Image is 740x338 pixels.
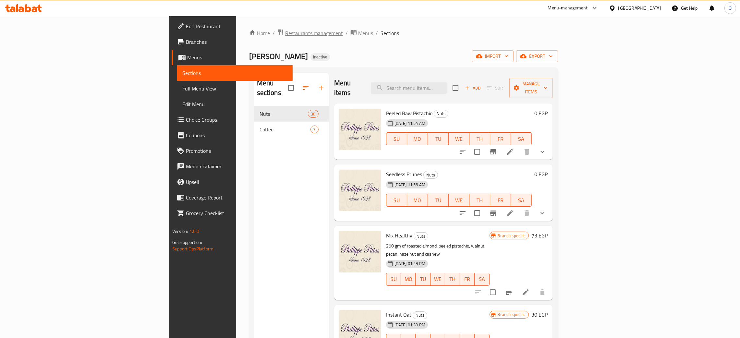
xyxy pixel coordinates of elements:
[423,171,438,179] div: Nuts
[455,144,470,160] button: sort-choices
[486,285,500,299] span: Select to update
[186,131,287,139] span: Coupons
[413,311,427,319] span: Nuts
[401,273,416,286] button: MO
[186,194,287,201] span: Coverage Report
[334,78,363,98] h2: Menu items
[493,196,508,205] span: FR
[182,69,287,77] span: Sections
[445,273,460,286] button: TH
[414,232,428,240] div: Nuts
[462,83,483,93] span: Add item
[407,194,428,207] button: MO
[534,170,548,179] h6: 0 EGP
[418,274,428,284] span: TU
[381,29,399,37] span: Sections
[313,80,329,96] button: Add section
[449,81,462,95] span: Select section
[260,110,308,118] span: Nuts
[177,81,293,96] a: Full Menu View
[254,122,329,137] div: Coffee7
[522,288,529,296] a: Edit menu item
[172,50,293,65] a: Menus
[511,132,532,145] button: SA
[386,132,407,145] button: SU
[358,29,373,37] span: Menus
[389,274,398,284] span: SU
[186,22,287,30] span: Edit Restaurant
[386,242,490,258] p: 250 gm of roasted almond, peeled pistachio, walnut, pecan, hazelnut and cashew
[254,106,329,122] div: Nuts38
[389,134,405,144] span: SU
[472,196,488,205] span: TH
[277,29,343,37] a: Restaurants management
[404,274,413,284] span: MO
[249,29,558,37] nav: breadcrumb
[433,274,443,284] span: WE
[260,126,310,133] span: Coffee
[285,29,343,37] span: Restaurants management
[187,54,287,61] span: Menus
[389,196,405,205] span: SU
[339,231,381,272] img: Mix Healthy
[346,29,348,37] li: /
[506,148,514,156] a: Edit menu item
[308,111,318,117] span: 38
[182,85,287,92] span: Full Menu View
[386,194,407,207] button: SU
[177,65,293,81] a: Sections
[509,78,553,98] button: Manage items
[186,147,287,155] span: Promotions
[172,143,293,159] a: Promotions
[511,194,532,207] button: SA
[449,132,469,145] button: WE
[308,110,318,118] div: items
[535,144,550,160] button: show more
[434,110,448,118] div: Nuts
[729,5,732,12] span: O
[186,163,287,170] span: Menu disclaimer
[477,274,487,284] span: SA
[410,134,425,144] span: MO
[172,174,293,190] a: Upsell
[407,132,428,145] button: MO
[172,238,202,247] span: Get support on:
[495,233,528,239] span: Branch specific
[186,38,287,46] span: Branches
[172,18,293,34] a: Edit Restaurant
[475,273,489,286] button: SA
[506,209,514,217] a: Edit menu item
[386,273,401,286] button: SU
[428,194,449,207] button: TU
[310,126,319,133] div: items
[431,273,445,286] button: WE
[310,53,330,61] div: Inactive
[470,145,484,159] span: Select to update
[451,134,467,144] span: WE
[462,83,483,93] button: Add
[515,80,548,96] span: Manage items
[490,194,511,207] button: FR
[531,310,548,319] h6: 30 EGP
[172,205,293,221] a: Grocery Checklist
[189,227,200,235] span: 1.0.0
[485,205,501,221] button: Branch-specific-item
[172,112,293,127] a: Choice Groups
[186,178,287,186] span: Upsell
[249,49,308,64] span: [PERSON_NAME]
[172,159,293,174] a: Menu disclaimer
[392,182,428,188] span: [DATE] 11:56 AM
[514,134,529,144] span: SA
[460,273,475,286] button: FR
[463,274,472,284] span: FR
[485,144,501,160] button: Branch-specific-item
[386,108,432,118] span: Peeled Raw Pistachio
[311,127,318,133] span: 7
[392,322,428,328] span: [DATE] 01:30 PM
[428,132,449,145] button: TU
[431,134,446,144] span: TU
[535,284,550,300] button: delete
